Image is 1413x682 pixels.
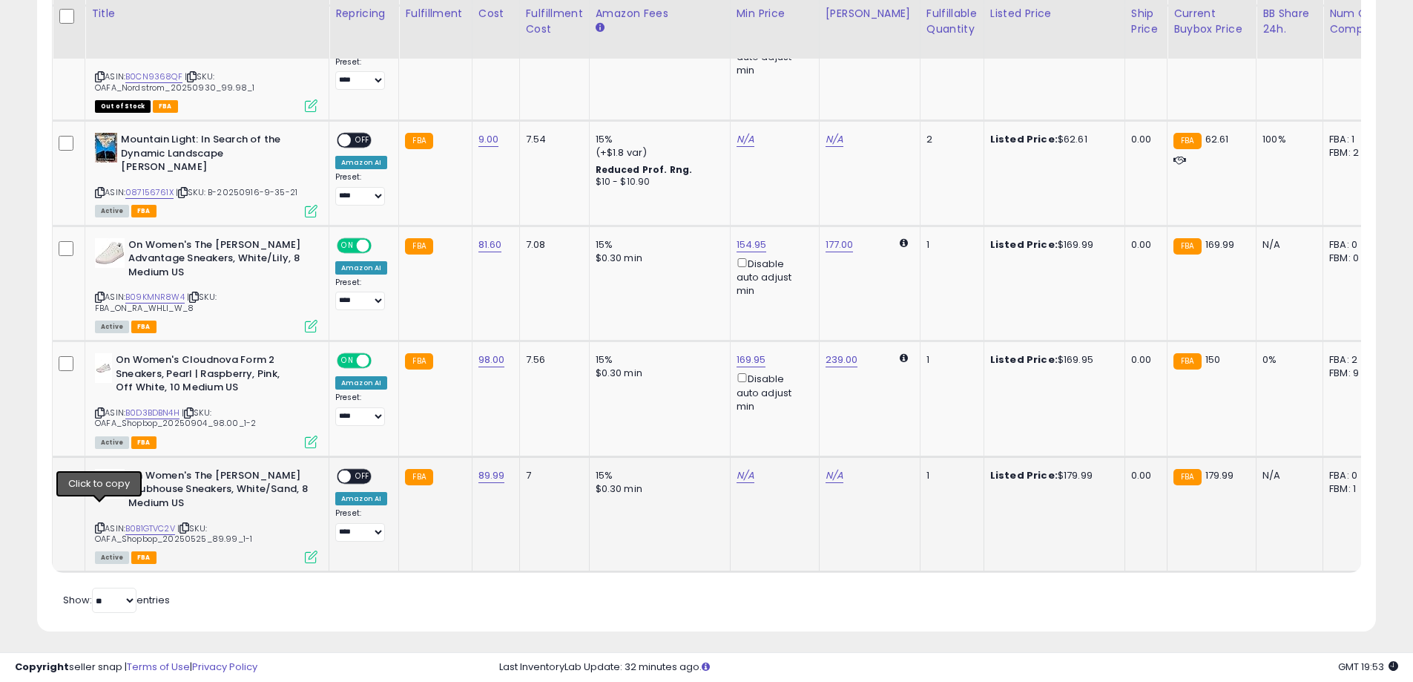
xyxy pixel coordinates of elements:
small: FBA [1173,133,1201,149]
b: On Women's The [PERSON_NAME] Clubhouse Sneakers, White/Sand, 8 Medium US [128,469,309,514]
div: seller snap | | [15,660,257,675]
span: All listings currently available for purchase on Amazon [95,436,129,449]
div: Listed Price [990,6,1119,22]
small: FBA [405,133,432,149]
i: Calculated using Dynamic Max Price. [900,238,908,248]
div: Disable auto adjust min [737,255,808,298]
div: $169.99 [990,238,1113,252]
b: Listed Price: [990,353,1058,367]
div: $62.61 [990,133,1113,146]
span: FBA [153,100,178,113]
a: N/A [737,132,754,147]
span: 62.61 [1205,132,1229,146]
b: Listed Price: [990,132,1058,146]
div: FBA: 1 [1329,133,1378,146]
div: $169.95 [990,353,1113,367]
b: On Women's The [PERSON_NAME] Advantage Sneakers, White/Lily, 8 Medium US [128,238,309,283]
span: FBA [131,436,157,449]
div: FBA: 2 [1329,353,1378,367]
div: Cost [478,6,513,22]
span: | SKU: OAFA_Shopbop_20250904_98.00_1-2 [95,407,256,429]
div: N/A [1262,469,1311,482]
div: Amazon AI [335,261,387,275]
small: FBA [405,469,432,485]
div: ASIN: [95,469,317,563]
a: B09KMNR8W4 [125,291,185,304]
span: Show: entries [63,593,170,607]
span: OFF [369,239,393,252]
div: Fulfillment [405,6,465,22]
div: Num of Comp. [1329,6,1383,37]
div: $179.99 [990,469,1113,482]
strong: Copyright [15,660,69,674]
div: $10 - $10.90 [596,176,719,188]
div: Amazon AI [335,156,387,169]
span: All listings currently available for purchase on Amazon [95,551,129,564]
div: 1 [926,238,972,252]
div: 100% [1262,133,1311,146]
span: OFF [351,470,375,482]
small: FBA [1173,238,1201,255]
div: 0.00 [1131,133,1156,146]
small: FBA [405,353,432,370]
a: 89.99 [478,468,505,483]
div: (+$1.8 var) [596,146,719,160]
div: Preset: [335,508,387,542]
div: 15% [596,238,719,252]
b: Listed Price: [990,468,1058,482]
div: FBM: 2 [1329,146,1378,160]
a: 169.95 [737,353,766,367]
div: FBA: 0 [1329,469,1378,482]
a: Privacy Policy [192,660,257,674]
span: | SKU: OAFA_Shopbop_20250525_89.99_1-1 [95,522,252,545]
b: Reduced Prof. Rng. [596,163,693,176]
span: All listings currently available for purchase on Amazon [95,321,129,333]
div: Preset: [335,393,387,426]
img: 21HLgP95JeL._SL40_.jpg [95,353,112,383]
div: Min Price [737,6,813,22]
span: 150 [1205,353,1220,367]
div: Fulfillable Quantity [926,6,978,37]
div: 0.00 [1131,238,1156,252]
div: $0.30 min [596,482,719,496]
b: On Women's Cloudnova Form 2 Sneakers, Pearl | Raspberry, Pink, Off White, 10 Medium US [116,353,296,399]
div: Preset: [335,57,387,91]
div: 7.54 [526,133,578,146]
div: Disable auto adjust min [737,370,808,413]
span: FBA [131,551,157,564]
span: OFF [351,134,375,147]
div: Amazon AI [335,492,387,505]
b: Mountain Light: In Search of the Dynamic Landscape [PERSON_NAME] [121,133,301,178]
img: 316DzJWQfGL._SL40_.jpg [95,469,125,499]
div: N/A [1262,238,1311,252]
img: 41WgYt+41WL._SL40_.jpg [95,133,117,163]
div: 15% [596,133,719,146]
div: ASIN: [95,18,317,111]
div: Ship Price [1131,6,1161,37]
div: 0% [1262,353,1311,367]
span: ON [338,355,357,367]
span: All listings currently available for purchase on Amazon [95,205,129,217]
a: B0CN9368QF [125,71,182,83]
div: FBM: 0 [1329,252,1378,265]
div: 15% [596,353,719,367]
div: Preset: [335,172,387,206]
a: N/A [826,468,843,483]
div: Fulfillment Cost [526,6,583,37]
div: 7 [526,469,578,482]
a: 154.95 [737,237,767,252]
span: | SKU: B-20250916-9-35-21 [176,186,297,198]
span: FBA [131,321,157,333]
div: Amazon Fees [596,6,724,22]
div: ASIN: [95,133,317,215]
span: 179.99 [1205,468,1234,482]
div: FBA: 0 [1329,238,1378,252]
a: 239.00 [826,353,858,367]
div: 0.00 [1131,469,1156,482]
div: $0.30 min [596,252,719,265]
div: $0.30 min [596,367,719,380]
div: 1 [926,469,972,482]
span: 169.99 [1205,237,1235,252]
a: 087156761X [125,186,174,199]
div: 1 [926,353,972,367]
